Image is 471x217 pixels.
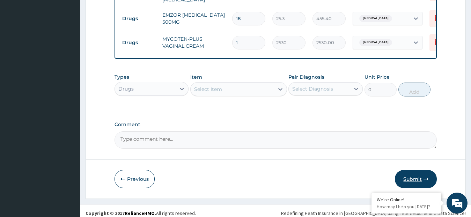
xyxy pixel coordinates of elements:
[86,210,156,216] strong: Copyright © 2017 .
[115,74,129,80] label: Types
[41,64,96,135] span: We're online!
[281,210,466,217] div: Redefining Heath Insurance in [GEOGRAPHIC_DATA] using Telemedicine and Data Science!
[115,170,155,188] button: Previous
[359,39,392,46] span: [MEDICAL_DATA]
[119,36,159,49] td: Drugs
[377,204,436,210] p: How may I help you today?
[194,86,222,93] div: Select Item
[36,39,117,48] div: Chat with us now
[13,35,28,52] img: d_794563401_company_1708531726252_794563401
[377,196,436,203] div: We're Online!
[190,73,202,80] label: Item
[115,122,437,127] label: Comment
[115,3,131,20] div: Minimize live chat window
[159,8,229,29] td: EMZOR [MEDICAL_DATA] 500MG
[119,12,159,25] td: Drugs
[159,32,229,53] td: MYCOTEN-PLUS VAGINAL CREAM
[3,144,133,168] textarea: Type your message and hit 'Enter'
[365,73,390,80] label: Unit Price
[125,210,155,216] a: RelianceHMO
[395,170,437,188] button: Submit
[292,85,333,92] div: Select Diagnosis
[398,83,430,96] button: Add
[288,73,324,80] label: Pair Diagnosis
[359,15,392,22] span: [MEDICAL_DATA]
[118,85,134,92] div: Drugs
